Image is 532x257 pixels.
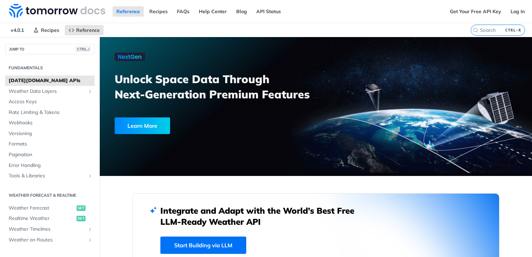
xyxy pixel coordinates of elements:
span: Formats [9,141,93,148]
span: Realtime Weather [9,215,75,222]
a: Error Handling [5,160,95,171]
a: Access Keys [5,97,95,107]
a: Pagination [5,150,95,160]
a: Weather TimelinesShow subpages for Weather Timelines [5,224,95,234]
a: Webhooks [5,118,95,128]
h2: Fundamentals [5,65,95,71]
span: Webhooks [9,119,93,126]
span: Weather Timelines [9,226,86,233]
a: Blog [232,6,251,17]
a: Rate Limiting & Tokens [5,107,95,118]
span: get [77,205,86,211]
kbd: CTRL-K [504,27,523,34]
button: Show subpages for Weather on Routes [87,237,93,243]
a: Recipes [145,6,171,17]
a: Weather on RoutesShow subpages for Weather on Routes [5,235,95,245]
span: Weather Data Layers [9,88,86,95]
a: API Status [252,6,285,17]
a: Versioning [5,128,95,139]
span: Versioning [9,130,93,137]
h2: Weather Forecast & realtime [5,192,95,198]
a: Formats [5,139,95,149]
span: Tools & Libraries [9,172,86,179]
span: [DATE][DOMAIN_NAME] APIs [9,77,93,84]
span: Error Handling [9,162,93,169]
a: Recipes [29,25,63,35]
button: Show subpages for Weather Timelines [87,227,93,232]
button: Show subpages for Weather Data Layers [87,89,93,94]
span: Rate Limiting & Tokens [9,109,93,116]
span: v4.0.1 [7,25,28,35]
a: Weather Forecastget [5,203,95,213]
span: Weather on Routes [9,237,86,243]
a: Start Building via LLM [160,237,246,254]
a: Learn More [115,117,282,134]
img: NextGen [115,53,145,61]
button: JUMP TOCTRL-/ [5,44,95,54]
a: Realtime Weatherget [5,213,95,224]
a: Reference [65,25,104,35]
span: CTRL-/ [76,46,91,52]
span: Access Keys [9,98,93,105]
span: get [77,216,86,221]
span: Recipes [41,27,59,33]
a: Help Center [195,6,231,17]
span: Reference [76,27,100,33]
a: [DATE][DOMAIN_NAME] APIs [5,76,95,86]
a: Log In [507,6,529,17]
img: Tomorrow.io Weather API Docs [9,4,105,18]
a: FAQs [173,6,193,17]
span: Pagination [9,151,93,158]
a: Reference [113,6,144,17]
h3: Unlock Space Data Through Next-Generation Premium Features [115,71,323,102]
a: Tools & LibrariesShow subpages for Tools & Libraries [5,171,95,181]
a: Weather Data LayersShow subpages for Weather Data Layers [5,86,95,97]
div: Learn More [115,117,170,134]
h2: Integrate and Adapt with the World’s Best Free LLM-Ready Weather API [160,205,365,227]
button: Show subpages for Tools & Libraries [87,173,93,179]
svg: Search [473,27,478,33]
a: Get Your Free API Key [446,6,505,17]
span: Weather Forecast [9,205,75,212]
